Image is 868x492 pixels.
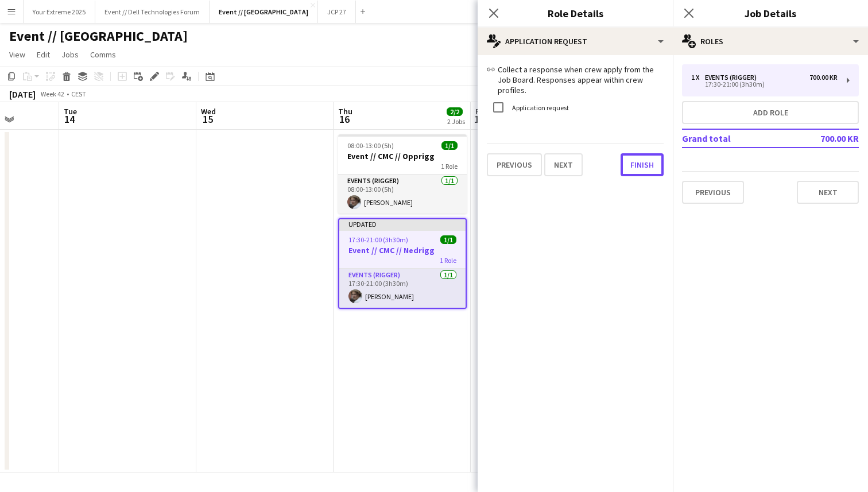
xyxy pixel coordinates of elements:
div: Events (Rigger) [705,73,761,82]
h3: Event // CMC // Nedrigg [339,245,466,255]
span: Wed [201,106,216,117]
div: 2 Jobs [447,117,465,126]
div: 17:30-21:00 (3h30m) [691,82,838,87]
button: Event // [GEOGRAPHIC_DATA] [210,1,318,23]
span: View [9,49,25,60]
td: Grand total [682,129,786,148]
button: Next [797,181,859,204]
a: Edit [32,47,55,62]
button: Event // Dell Technologies Forum [95,1,210,23]
span: 1 Role [441,162,458,171]
a: View [5,47,30,62]
button: JCP 27 [318,1,356,23]
button: Next [544,153,583,176]
span: Week 42 [38,90,67,98]
td: 700.00 KR [786,129,859,148]
span: 14 [62,113,77,126]
div: CEST [71,90,86,98]
button: Previous [487,153,542,176]
span: 16 [336,113,352,126]
span: Thu [338,106,352,117]
span: Fri [475,106,485,117]
p: Collect a response when crew apply from the Job Board. Responses appear within crew profiles. [487,64,664,96]
button: Your Extreme 2025 [24,1,95,23]
div: [DATE] [9,88,36,100]
div: Application Request [478,28,673,55]
span: 1/1 [441,141,458,150]
span: 1 Role [440,256,456,265]
a: Comms [86,47,121,62]
span: 08:00-13:00 (5h) [347,141,394,150]
h3: Job Details [673,6,868,21]
div: Roles [673,28,868,55]
a: Jobs [57,47,83,62]
h3: Role Details [478,6,673,21]
span: Tue [64,106,77,117]
span: 17:30-21:00 (3h30m) [348,235,408,244]
app-job-card: 08:00-13:00 (5h)1/1Event // CMC // Opprigg1 RoleEvents (Rigger)1/108:00-13:00 (5h)[PERSON_NAME] [338,134,467,214]
span: 1/1 [440,235,456,244]
button: Finish [621,153,664,176]
button: Add role [682,101,859,124]
span: Comms [90,49,116,60]
span: 15 [199,113,216,126]
span: 2/2 [447,107,463,116]
span: Jobs [61,49,79,60]
div: 1 x [691,73,705,82]
button: Previous [682,181,744,204]
div: 700.00 KR [809,73,838,82]
app-card-role: Events (Rigger)1/108:00-13:00 (5h)[PERSON_NAME] [338,175,467,214]
div: Updated [339,219,466,228]
app-job-card: Updated17:30-21:00 (3h30m)1/1Event // CMC // Nedrigg1 RoleEvents (Rigger)1/117:30-21:00 (3h30m)[P... [338,218,467,309]
h3: Event // CMC // Opprigg [338,151,467,161]
app-card-role: Events (Rigger)1/117:30-21:00 (3h30m)[PERSON_NAME] [339,269,466,308]
span: Edit [37,49,50,60]
span: 17 [474,113,485,126]
h1: Event // [GEOGRAPHIC_DATA] [9,28,188,45]
label: Application request [510,103,569,111]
